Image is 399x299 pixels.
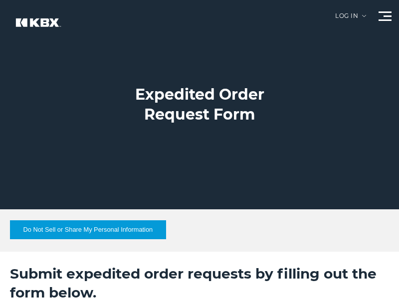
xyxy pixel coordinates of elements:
img: kbx logo [7,10,67,45]
button: Do Not Sell or Share My Personal Information [10,220,166,239]
img: arrow [362,15,366,17]
h1: Expedited Order Request Form [135,85,264,125]
div: Log in [335,13,366,26]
